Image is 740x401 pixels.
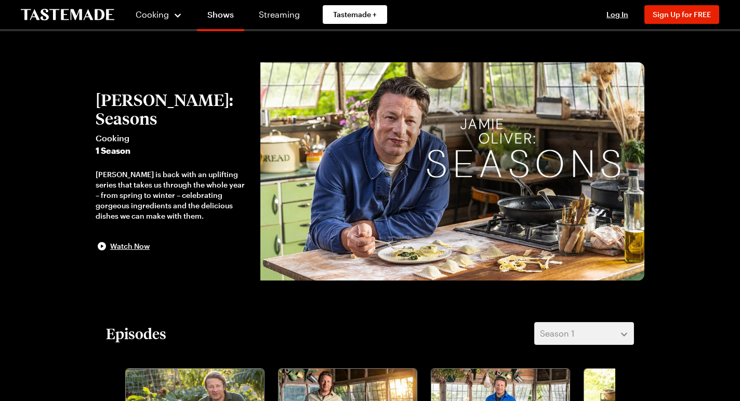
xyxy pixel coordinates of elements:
span: Sign Up for FREE [653,10,711,19]
button: Cooking [135,2,182,27]
a: Shows [197,2,244,31]
a: To Tastemade Home Page [21,9,114,21]
span: Watch Now [110,241,150,251]
img: Jamie Oliver: Seasons [260,62,644,280]
span: Tastemade + [333,9,377,20]
button: [PERSON_NAME]: SeasonsCooking1 Season[PERSON_NAME] is back with an uplifting series that takes us... [96,90,250,252]
button: Log In [597,9,638,20]
button: Season 1 [534,322,634,345]
span: Log In [606,10,628,19]
h2: [PERSON_NAME]: Seasons [96,90,250,128]
span: Cooking [136,9,169,19]
div: [PERSON_NAME] is back with an uplifting series that takes us through the whole year – from spring... [96,169,250,221]
span: Season 1 [540,327,574,340]
h2: Episodes [106,324,166,343]
span: 1 Season [96,144,250,157]
a: Tastemade + [323,5,387,24]
span: Cooking [96,132,250,144]
button: Sign Up for FREE [644,5,719,24]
